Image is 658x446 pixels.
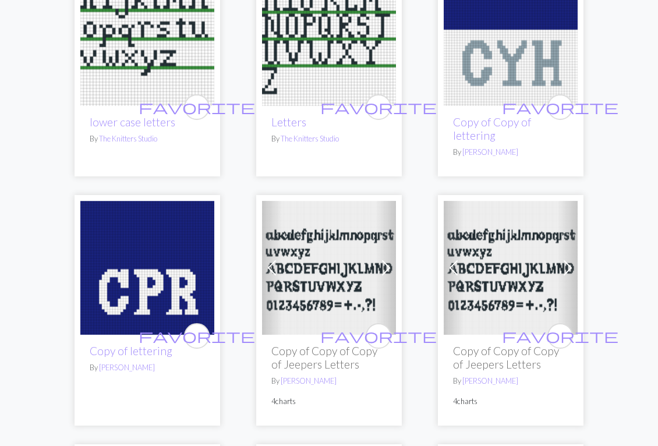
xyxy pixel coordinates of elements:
[80,261,214,272] a: lettering
[320,95,437,119] i: favourite
[90,362,205,373] p: By
[262,201,396,335] img: Jeepers - Sizes 1-3
[80,32,214,43] a: lower case letters
[502,98,618,116] span: favorite
[453,376,568,387] p: By
[271,376,387,387] p: By
[453,115,531,142] a: Copy of Copy of lettering
[366,323,391,349] button: favourite
[184,323,210,349] button: favourite
[90,115,175,129] a: lower case letters
[281,376,337,385] a: [PERSON_NAME]
[547,323,573,349] button: favourite
[139,324,255,348] i: favourite
[320,327,437,345] span: favorite
[453,147,568,158] p: By
[271,344,387,371] h2: Copy of Copy of Copy of Jeepers Letters
[444,261,578,272] a: Jeepers - Sizes 1-3
[139,95,255,119] i: favourite
[444,32,578,43] a: lettering
[502,324,618,348] i: favourite
[320,324,437,348] i: favourite
[271,396,387,407] p: 4 charts
[444,201,578,335] img: Jeepers - Sizes 1-3
[90,344,172,357] a: Copy of lettering
[502,95,618,119] i: favourite
[99,363,155,372] a: [PERSON_NAME]
[462,147,518,157] a: [PERSON_NAME]
[99,134,157,143] a: The Knitters Studio
[547,94,573,120] button: favourite
[320,98,437,116] span: favorite
[80,201,214,335] img: lettering
[184,94,210,120] button: favourite
[262,32,396,43] a: Upper Case Letters
[271,115,306,129] a: Letters
[453,344,568,371] h2: Copy of Copy of Copy of Jeepers Letters
[139,327,255,345] span: favorite
[281,134,339,143] a: The Knitters Studio
[462,376,518,385] a: [PERSON_NAME]
[90,133,205,144] p: By
[262,261,396,272] a: Jeepers - Sizes 1-3
[271,133,387,144] p: By
[453,396,568,407] p: 4 charts
[502,327,618,345] span: favorite
[139,98,255,116] span: favorite
[366,94,391,120] button: favourite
